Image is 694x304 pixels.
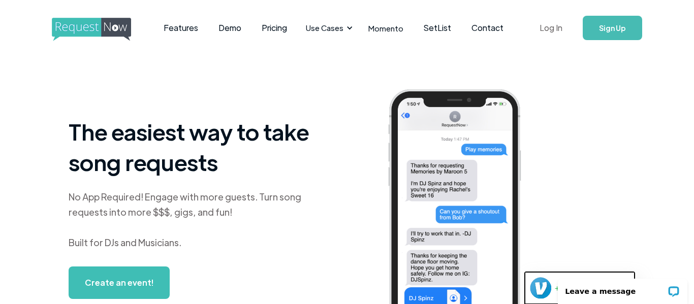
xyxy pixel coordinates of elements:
[461,12,514,44] a: Contact
[208,12,251,44] a: Demo
[69,116,323,177] h1: The easiest way to take song requests
[358,13,414,43] a: Momento
[414,12,461,44] a: SetList
[525,273,634,303] img: venmo screenshot
[251,12,297,44] a: Pricing
[153,12,208,44] a: Features
[306,22,343,33] div: Use Cases
[300,12,356,44] div: Use Cases
[52,18,128,38] a: home
[69,189,323,250] div: No App Required! Engage with more guests. Turn song requests into more $$$, gigs, and fun! Built ...
[69,266,170,299] a: Create an event!
[52,18,150,41] img: requestnow logo
[583,16,642,40] a: Sign Up
[529,10,573,46] a: Log In
[551,272,694,304] iframe: LiveChat chat widget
